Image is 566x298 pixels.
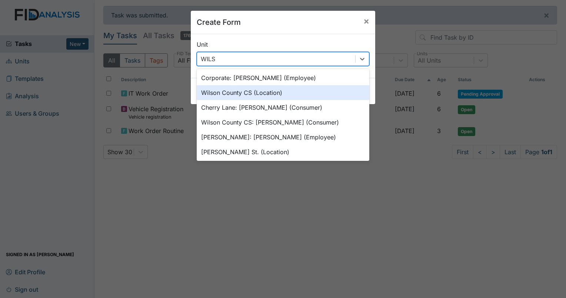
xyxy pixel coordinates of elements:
div: Wilson County CS: [PERSON_NAME] (Consumer) [197,115,369,130]
h5: Create Form [197,17,241,28]
label: Unit [197,40,208,49]
div: Wilson County CS (Location) [197,85,369,100]
button: Close [357,11,375,32]
div: Corporate: [PERSON_NAME] (Employee) [197,70,369,85]
div: [PERSON_NAME]: [PERSON_NAME] (Employee) [197,130,369,145]
div: [PERSON_NAME] St. (Location) [197,145,369,159]
div: Cherry Lane: [PERSON_NAME] (Consumer) [197,100,369,115]
span: × [363,16,369,26]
